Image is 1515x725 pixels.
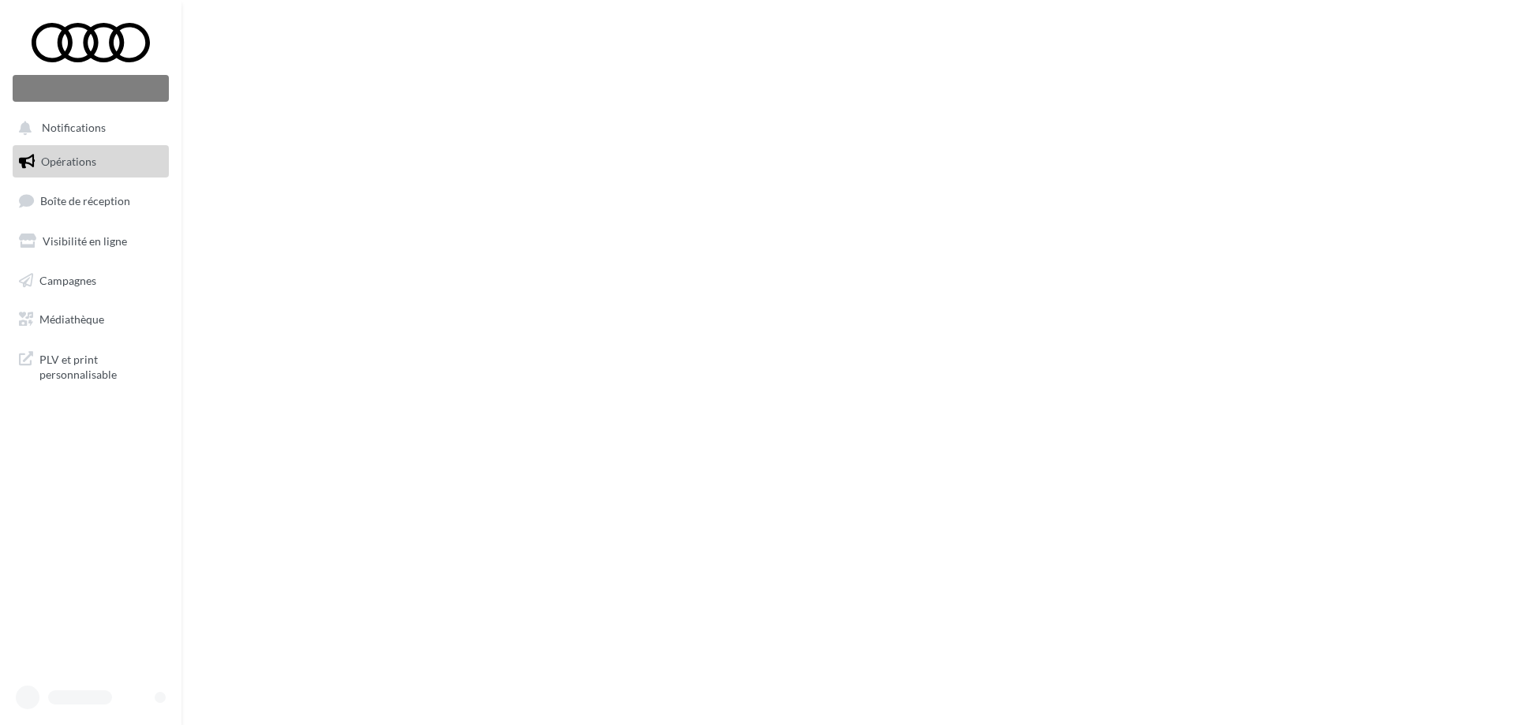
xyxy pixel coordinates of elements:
span: Boîte de réception [40,194,130,207]
a: Boîte de réception [9,184,172,218]
div: Nouvelle campagne [13,75,169,102]
a: Campagnes [9,264,172,297]
a: PLV et print personnalisable [9,342,172,389]
span: Médiathèque [39,312,104,326]
a: Visibilité en ligne [9,225,172,258]
span: Campagnes [39,273,96,286]
span: Visibilité en ligne [43,234,127,248]
span: Opérations [41,155,96,168]
span: PLV et print personnalisable [39,349,163,383]
a: Médiathèque [9,303,172,336]
a: Opérations [9,145,172,178]
span: Notifications [42,121,106,135]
